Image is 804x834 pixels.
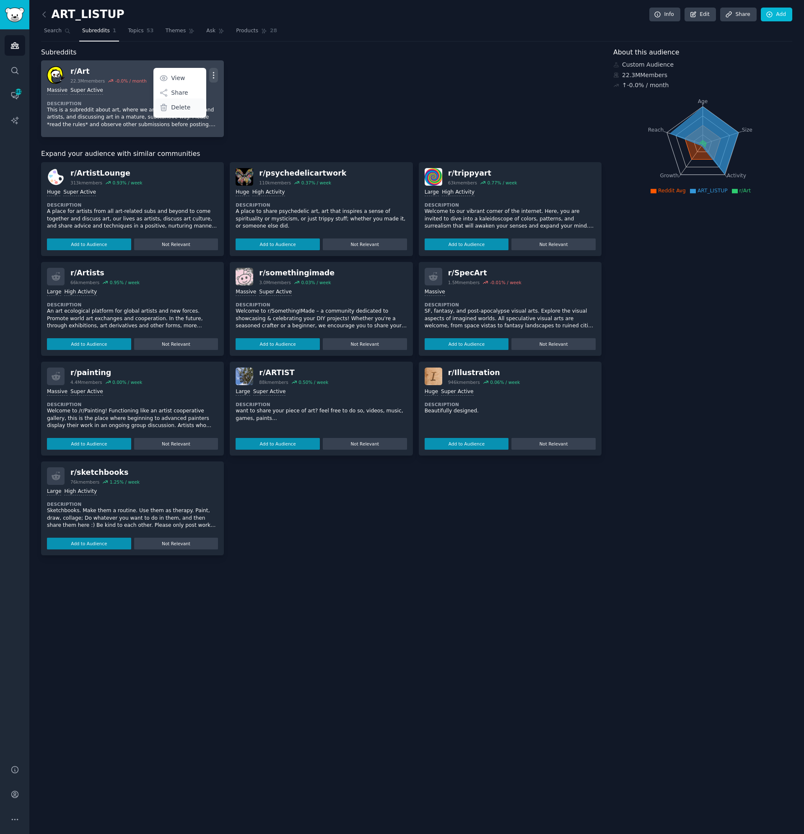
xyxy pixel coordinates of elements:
[448,168,517,179] div: r/ trippyart
[761,8,792,22] a: Add
[41,60,224,137] a: Artr/Art22.3Mmembers-0.0% / monthViewShareDeleteMassiveSuper ActiveDescriptionThis is a subreddit...
[47,106,218,129] p: This is a subreddit about art, where we are serious about art and artists, and discussing art in ...
[134,538,218,549] button: Not Relevant
[425,168,442,186] img: trippyart
[70,78,105,84] div: 22.3M members
[47,538,131,549] button: Add to Audience
[613,47,679,58] span: About this audience
[236,27,258,35] span: Products
[511,338,596,350] button: Not Relevant
[47,101,218,106] dt: Description
[41,47,77,58] span: Subreddits
[259,379,288,385] div: 88k members
[63,189,96,197] div: Super Active
[44,27,62,35] span: Search
[236,368,253,385] img: ARTIST
[155,69,205,87] a: View
[259,268,335,278] div: r/ somethingimade
[47,488,61,496] div: Large
[171,74,185,83] p: View
[236,268,253,285] img: somethingimade
[259,288,292,296] div: Super Active
[511,238,596,250] button: Not Relevant
[425,368,442,385] img: Illustration
[425,238,509,250] button: Add to Audience
[47,288,61,296] div: Large
[112,379,142,385] div: 0.00 % / week
[323,438,407,450] button: Not Relevant
[147,27,154,35] span: 53
[425,208,596,230] p: Welcome to our vibrant corner of the internet. Here, you are invited to dive into a kaleidoscope ...
[47,501,218,507] dt: Description
[236,388,250,396] div: Large
[70,388,103,396] div: Super Active
[47,338,131,350] button: Add to Audience
[425,388,438,396] div: Huge
[270,27,277,35] span: 28
[259,180,291,186] div: 110k members
[425,202,596,208] dt: Description
[70,268,140,278] div: r/ Artists
[236,288,256,296] div: Massive
[613,71,792,80] div: 22.3M Members
[206,27,215,35] span: Ask
[15,89,22,95] span: 481
[490,379,520,385] div: 0.06 % / week
[236,238,320,250] button: Add to Audience
[685,8,716,22] a: Edit
[70,168,143,179] div: r/ ArtistLounge
[660,173,679,179] tspan: Growth
[253,388,286,396] div: Super Active
[727,173,746,179] tspan: Activity
[425,438,509,450] button: Add to Audience
[41,8,124,21] h2: ART_LISTUP
[47,189,60,197] div: Huge
[323,338,407,350] button: Not Relevant
[47,308,218,330] p: An art ecological platform for global artists and new forces. Promote world art exchanges and coo...
[259,168,346,179] div: r/ psychedelicartwork
[163,24,198,41] a: Themes
[698,98,708,104] tspan: Age
[323,238,407,250] button: Not Relevant
[236,208,407,230] p: A place to share psychedelic art, art that inspires a sense of spirituality or mysticism, or just...
[441,388,474,396] div: Super Active
[259,368,328,378] div: r/ ARTIST
[233,24,280,41] a: Products28
[47,407,218,430] p: Welcome to /r/Painting! Functioning like an artist cooperative gallery, this is the place where b...
[511,438,596,450] button: Not Relevant
[41,149,200,159] span: Expand your audience with similar communities
[110,479,140,485] div: 1.25 % / week
[301,280,331,285] div: 0.03 % / week
[442,189,475,197] div: High Activity
[448,379,480,385] div: 946k members
[47,238,131,250] button: Add to Audience
[658,188,686,194] span: Reddit Avg
[252,189,285,197] div: High Activity
[203,24,227,41] a: Ask
[742,127,752,132] tspan: Size
[425,302,596,308] dt: Description
[47,507,218,529] p: Sketchbooks. Make them a routine. Use them as therapy. Paint, draw, collage; Do whatever you want...
[5,85,25,106] a: 481
[64,288,97,296] div: High Activity
[425,338,509,350] button: Add to Audience
[720,8,756,22] a: Share
[301,180,331,186] div: 0.37 % / week
[128,27,143,35] span: Topics
[47,168,65,186] img: ArtistLounge
[41,24,73,41] a: Search
[113,27,117,35] span: 1
[64,488,97,496] div: High Activity
[47,302,218,308] dt: Description
[171,103,190,112] p: Delete
[739,188,751,194] span: r/Art
[134,338,218,350] button: Not Relevant
[448,368,520,378] div: r/ Illustration
[236,302,407,308] dt: Description
[236,168,253,186] img: psychedelicartwork
[47,208,218,230] p: A place for artists from all art-related subs and beyond to come together and discuss art, our li...
[698,188,728,194] span: ART_LISTUP
[236,308,407,330] p: Welcome to r/SomethingIMade – a community dedicated to showcasing & celebrating your DIY projects...
[425,288,445,296] div: Massive
[236,438,320,450] button: Add to Audience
